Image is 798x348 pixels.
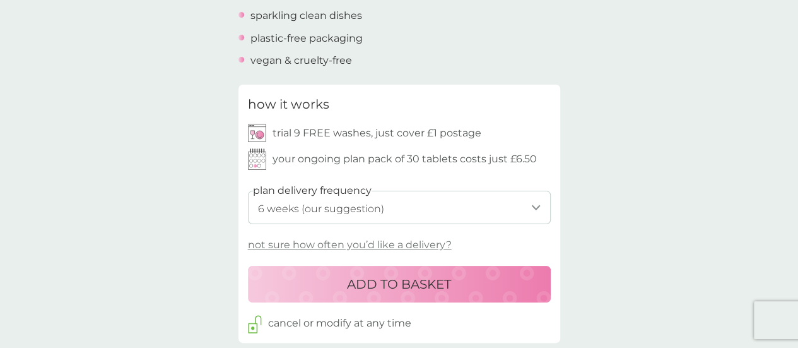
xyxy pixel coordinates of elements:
[248,94,329,114] h3: how it works
[273,125,481,141] p: trial 9 FREE washes, just cover £1 postage
[253,183,372,199] label: plan delivery frequency
[268,315,411,332] p: cancel or modify at any time
[248,266,551,303] button: ADD TO BASKET
[250,52,352,69] p: vegan & cruelty-free
[248,237,452,253] p: not sure how often you’d like a delivery?
[250,8,362,24] p: sparkling clean dishes
[347,274,451,294] p: ADD TO BASKET
[250,30,363,47] p: plastic-free packaging
[273,151,537,167] p: your ongoing plan pack of 30 tablets costs just £6.50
